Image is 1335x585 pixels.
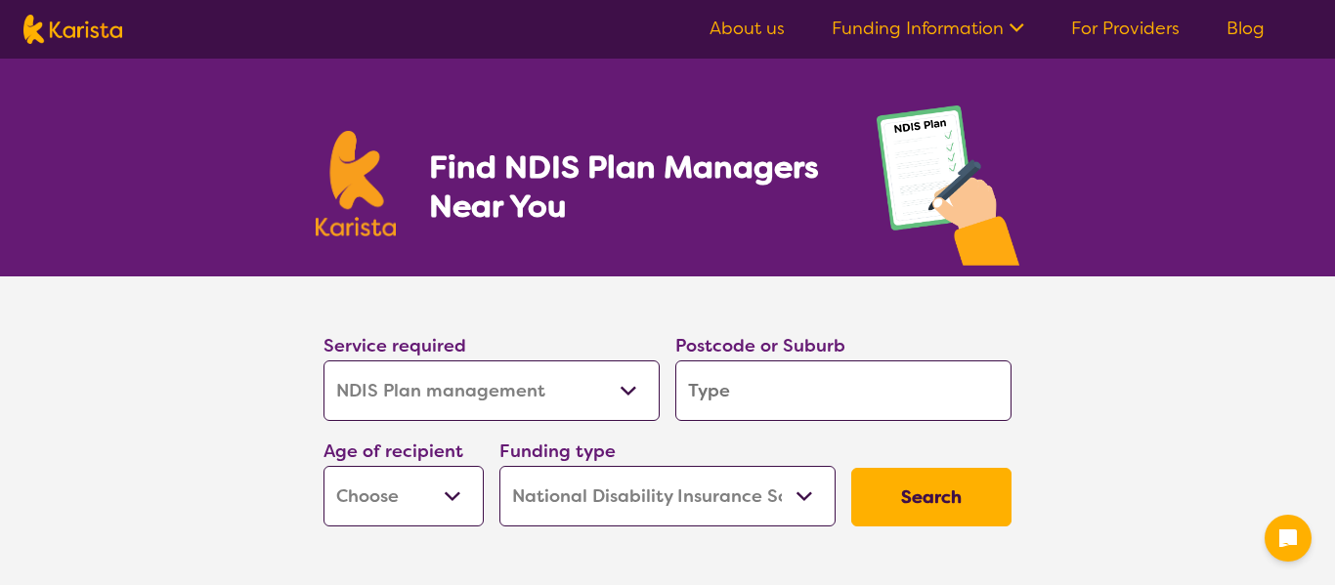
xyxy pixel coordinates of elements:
[23,15,122,44] img: Karista logo
[1227,17,1265,40] a: Blog
[323,439,463,463] label: Age of recipient
[499,439,616,463] label: Funding type
[877,105,1019,276] img: plan-management
[851,468,1012,526] button: Search
[323,334,466,357] label: Service required
[316,131,396,236] img: Karista logo
[710,17,785,40] a: About us
[675,360,1012,421] input: Type
[429,147,838,226] h1: Find NDIS Plan Managers Near You
[832,17,1024,40] a: Funding Information
[1071,17,1180,40] a: For Providers
[675,334,845,357] label: Postcode or Suburb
